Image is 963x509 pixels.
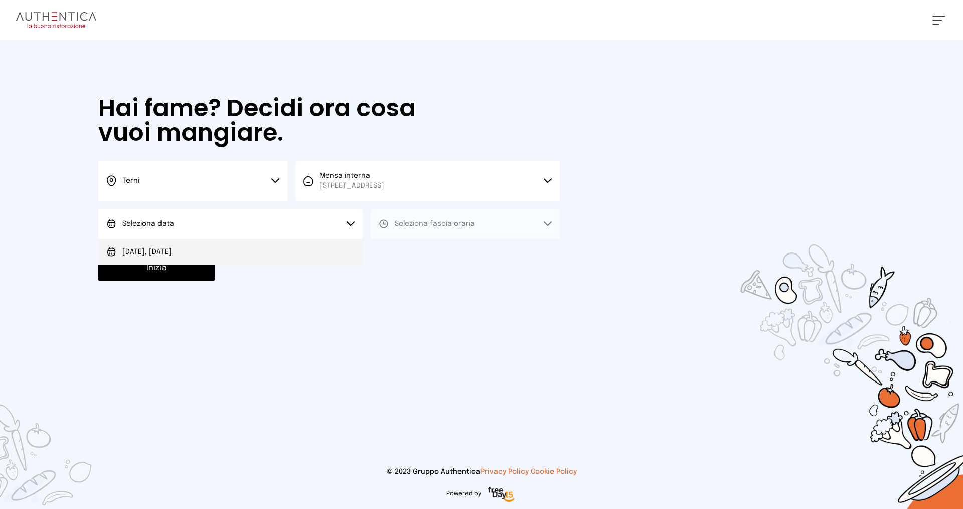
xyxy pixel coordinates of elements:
[98,255,215,281] button: Inizia
[98,209,363,239] button: Seleziona data
[16,467,947,477] p: © 2023 Gruppo Authentica
[371,209,560,239] button: Seleziona fascia oraria
[531,468,577,475] a: Cookie Policy
[446,490,481,498] span: Powered by
[486,485,517,505] img: logo-freeday.3e08031.png
[395,220,475,227] span: Seleziona fascia oraria
[122,220,174,227] span: Seleziona data
[480,468,529,475] a: Privacy Policy
[122,247,172,257] span: [DATE], [DATE]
